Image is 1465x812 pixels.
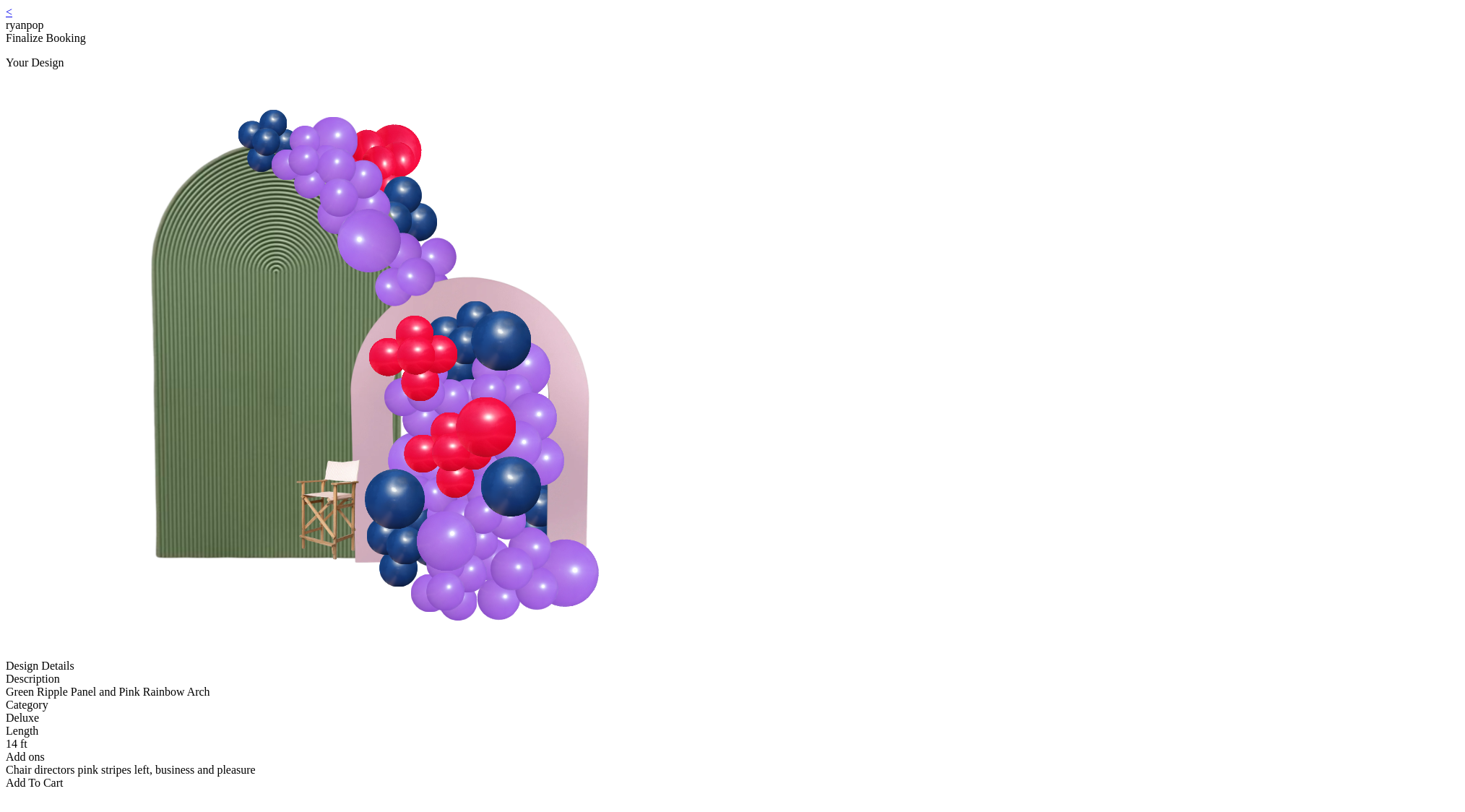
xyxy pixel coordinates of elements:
div: Category [6,699,1459,712]
div: Description [6,673,1459,686]
div: Design Details [6,660,1459,673]
a: < [6,6,12,18]
img: Design with add-ons [6,81,754,657]
div: 14 ft [6,738,1459,751]
div: Chair directors pink stripes left, business and pleasure [6,764,1459,777]
div: Finalize Booking [6,32,1459,45]
div: ryanpop [6,19,1459,32]
div: Add To Cart [6,777,1459,790]
div: Green Ripple Panel and Pink Rainbow Arch [6,686,1459,699]
p: Your Design [6,56,1459,69]
div: Length [6,725,1459,738]
div: Deluxe [6,712,1459,725]
div: Add ons [6,751,1459,764]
